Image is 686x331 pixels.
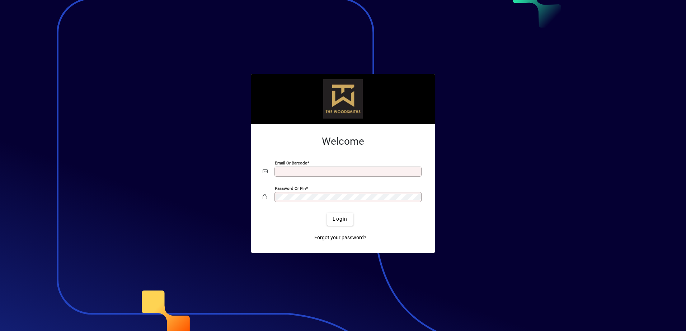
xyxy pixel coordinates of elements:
span: Login [333,215,347,223]
mat-label: Email or Barcode [275,160,307,165]
button: Login [327,213,353,226]
h2: Welcome [263,135,423,148]
a: Forgot your password? [311,231,369,244]
mat-label: Password or Pin [275,186,306,191]
span: Forgot your password? [314,234,366,241]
